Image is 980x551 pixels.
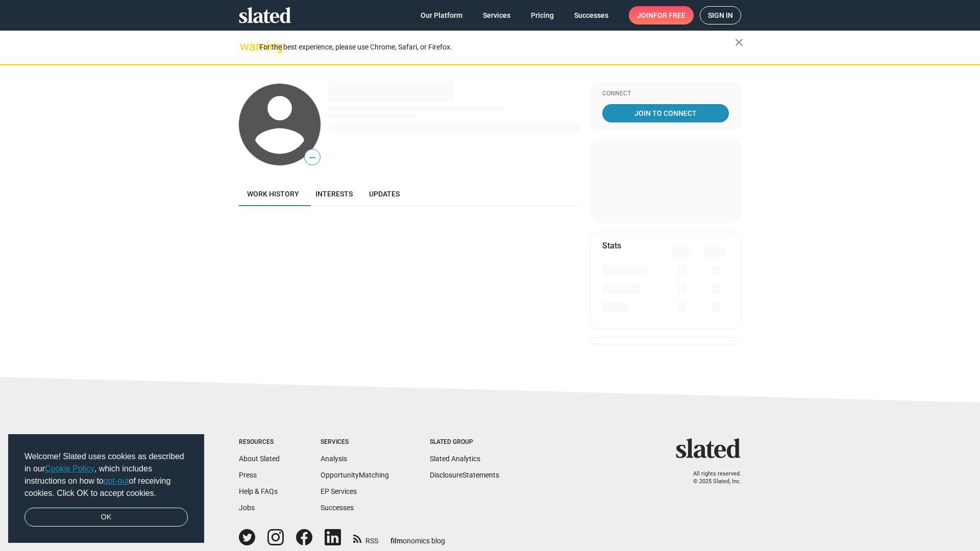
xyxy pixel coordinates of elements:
[430,438,499,446] div: Slated Group
[239,182,307,206] a: Work history
[566,6,617,24] a: Successes
[682,470,741,485] p: All rights reserved. © 2025 Slated, Inc.
[305,151,320,164] span: —
[653,6,685,24] span: for free
[24,450,188,499] span: Welcome! Slated uses cookies as described in our , which includes instructions on how to of recei...
[602,240,621,251] mat-card-title: Stats
[240,40,252,53] mat-icon: warning
[574,6,608,24] span: Successes
[430,471,499,479] a: DisclosureStatements
[483,6,510,24] span: Services
[239,455,280,463] a: About Slated
[369,190,400,198] span: Updates
[321,471,389,479] a: OpportunityMatching
[24,508,188,527] a: dismiss cookie message
[475,6,519,24] a: Services
[8,434,204,543] div: cookieconsent
[629,6,694,24] a: Joinfor free
[602,104,729,122] a: Join To Connect
[239,438,280,446] div: Resources
[523,6,562,24] a: Pricing
[708,7,733,24] span: Sign in
[247,190,299,198] span: Work history
[361,182,408,206] a: Updates
[353,530,378,546] a: RSS
[307,182,361,206] a: Interests
[259,40,735,54] div: For the best experience, please use Chrome, Safari, or Firefox.
[321,504,354,512] a: Successes
[412,6,471,24] a: Our Platform
[315,190,353,198] span: Interests
[604,104,727,122] span: Join To Connect
[239,471,257,479] a: Press
[700,6,741,24] a: Sign in
[390,528,445,546] a: filmonomics blog
[637,6,685,24] span: Join
[421,6,462,24] span: Our Platform
[104,477,129,485] a: opt-out
[321,438,389,446] div: Services
[239,504,255,512] a: Jobs
[321,487,357,495] a: EP Services
[321,455,347,463] a: Analysis
[430,455,480,463] a: Slated Analytics
[45,464,94,473] a: Cookie Policy
[390,537,403,545] span: film
[239,487,278,495] a: Help & FAQs
[733,36,745,48] mat-icon: close
[531,6,554,24] span: Pricing
[602,90,729,98] div: Connect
